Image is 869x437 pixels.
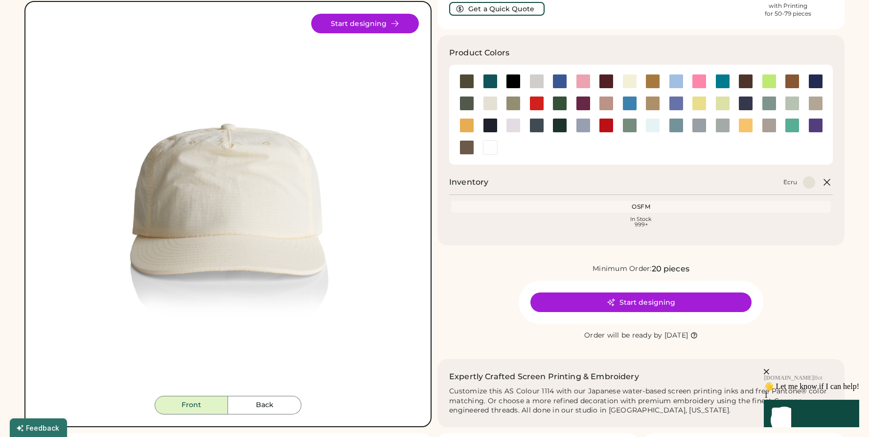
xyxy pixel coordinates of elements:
[449,387,833,416] div: Customize this AS Colour 1114 with our Japanese water-based screen printing inks and free Pantone...
[652,263,689,275] div: 20 pieces
[584,331,663,340] div: Order will be ready by
[449,2,545,16] button: Get a Quick Quote
[37,14,419,396] img: 1114 - Ecru Front Image
[449,371,639,383] h2: Expertly Crafted Screen Printing & Embroidery
[228,396,301,414] button: Back
[37,14,419,396] div: 1114 Style Image
[155,396,228,414] button: Front
[705,311,867,435] iframe: Front Chat
[311,14,419,33] button: Start designing
[453,217,829,227] div: In Stock 999+
[449,176,488,188] h2: Inventory
[593,264,652,274] div: Minimum Order:
[765,2,811,18] div: with Printing for 50-79 pieces
[530,292,752,312] button: Start designing
[453,203,829,211] div: OSFM
[449,47,509,59] h3: Product Colors
[664,331,688,340] div: [DATE]
[783,178,797,186] div: Ecru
